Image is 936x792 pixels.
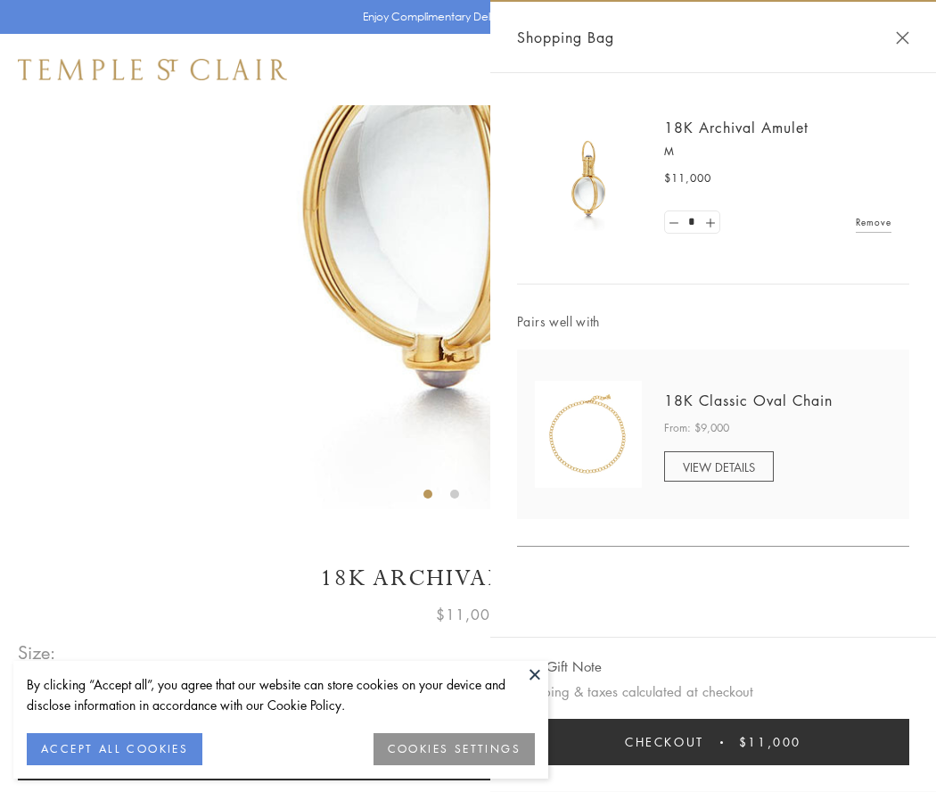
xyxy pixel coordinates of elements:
[535,125,642,232] img: 18K Archival Amulet
[374,733,535,765] button: COOKIES SETTINGS
[856,212,891,232] a: Remove
[535,381,642,488] img: N88865-OV18
[363,8,565,26] p: Enjoy Complimentary Delivery & Returns
[517,311,909,332] span: Pairs well with
[664,143,891,161] p: M
[436,603,500,626] span: $11,000
[625,732,704,752] span: Checkout
[18,563,918,594] h1: 18K Archival Amulet
[739,732,801,752] span: $11,000
[517,719,909,765] button: Checkout $11,000
[18,638,57,667] span: Size:
[664,419,729,437] span: From: $9,000
[517,681,909,703] p: Shipping & taxes calculated at checkout
[517,26,614,49] span: Shopping Bag
[665,211,683,234] a: Set quantity to 0
[664,118,809,137] a: 18K Archival Amulet
[664,169,711,187] span: $11,000
[896,31,909,45] button: Close Shopping Bag
[18,59,287,80] img: Temple St. Clair
[683,458,755,475] span: VIEW DETAILS
[701,211,718,234] a: Set quantity to 2
[517,656,602,678] button: Add Gift Note
[27,674,535,715] div: By clicking “Accept all”, you agree that our website can store cookies on your device and disclos...
[27,733,202,765] button: ACCEPT ALL COOKIES
[664,391,833,410] a: 18K Classic Oval Chain
[664,451,774,482] a: VIEW DETAILS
